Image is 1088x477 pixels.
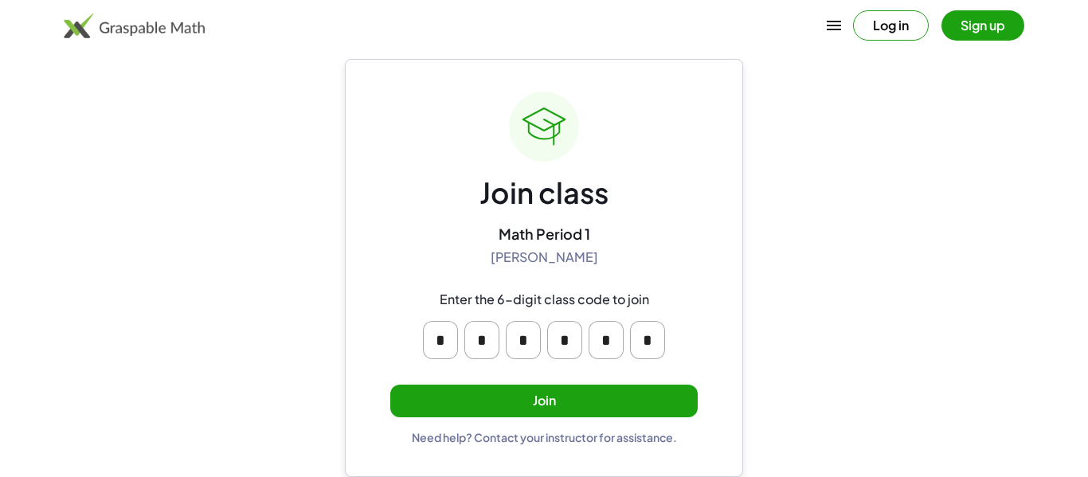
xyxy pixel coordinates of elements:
input: Please enter OTP character 4 [547,321,582,359]
input: Please enter OTP character 2 [464,321,499,359]
input: Please enter OTP character 1 [423,321,458,359]
input: Please enter OTP character 5 [589,321,624,359]
button: Log in [853,10,929,41]
div: Enter the 6-digit class code to join [440,291,649,308]
button: Sign up [941,10,1024,41]
div: Need help? Contact your instructor for assistance. [412,430,677,444]
input: Please enter OTP character 6 [630,321,665,359]
div: Join class [479,174,609,212]
div: [PERSON_NAME] [491,249,598,266]
input: Please enter OTP character 3 [506,321,541,359]
div: Math Period 1 [499,225,590,243]
button: Join [390,385,698,417]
